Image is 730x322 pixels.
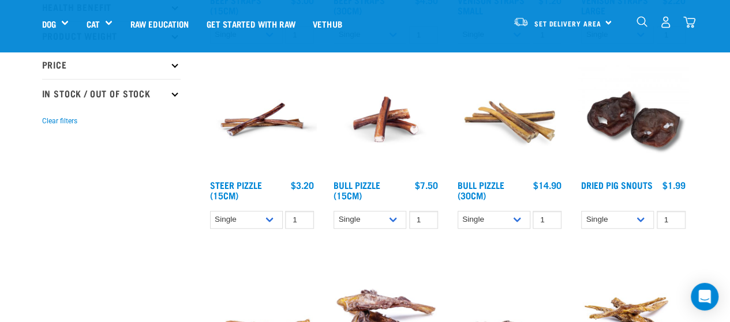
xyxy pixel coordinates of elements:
a: Raw Education [121,1,197,47]
a: Get started with Raw [198,1,304,47]
div: $14.90 [533,180,561,190]
input: 1 [533,211,561,229]
p: Price [42,50,181,79]
img: IMG 9990 [578,65,688,175]
a: Bull Pizzle (15cm) [334,182,380,198]
input: 1 [409,211,438,229]
a: Bull Pizzle (30cm) [458,182,504,198]
a: Dried Pig Snouts [581,182,653,187]
img: user.png [660,16,672,28]
img: home-icon-1@2x.png [637,16,647,27]
a: Vethub [304,1,351,47]
img: van-moving.png [513,17,529,27]
a: Cat [86,17,99,31]
div: $3.20 [291,180,314,190]
img: home-icon@2x.png [683,16,695,28]
div: $1.99 [662,180,686,190]
img: Bull Pizzle 30cm for Dogs [455,65,565,175]
img: Raw Essentials Steer Pizzle 15cm [207,65,317,175]
a: Dog [42,17,56,31]
a: Steer Pizzle (15cm) [210,182,262,198]
img: Bull Pizzle [331,65,441,175]
div: $7.50 [415,180,438,190]
p: In Stock / Out Of Stock [42,79,181,108]
div: Open Intercom Messenger [691,283,718,310]
button: Clear filters [42,116,77,126]
span: Set Delivery Area [534,21,601,25]
input: 1 [657,211,686,229]
input: 1 [285,211,314,229]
